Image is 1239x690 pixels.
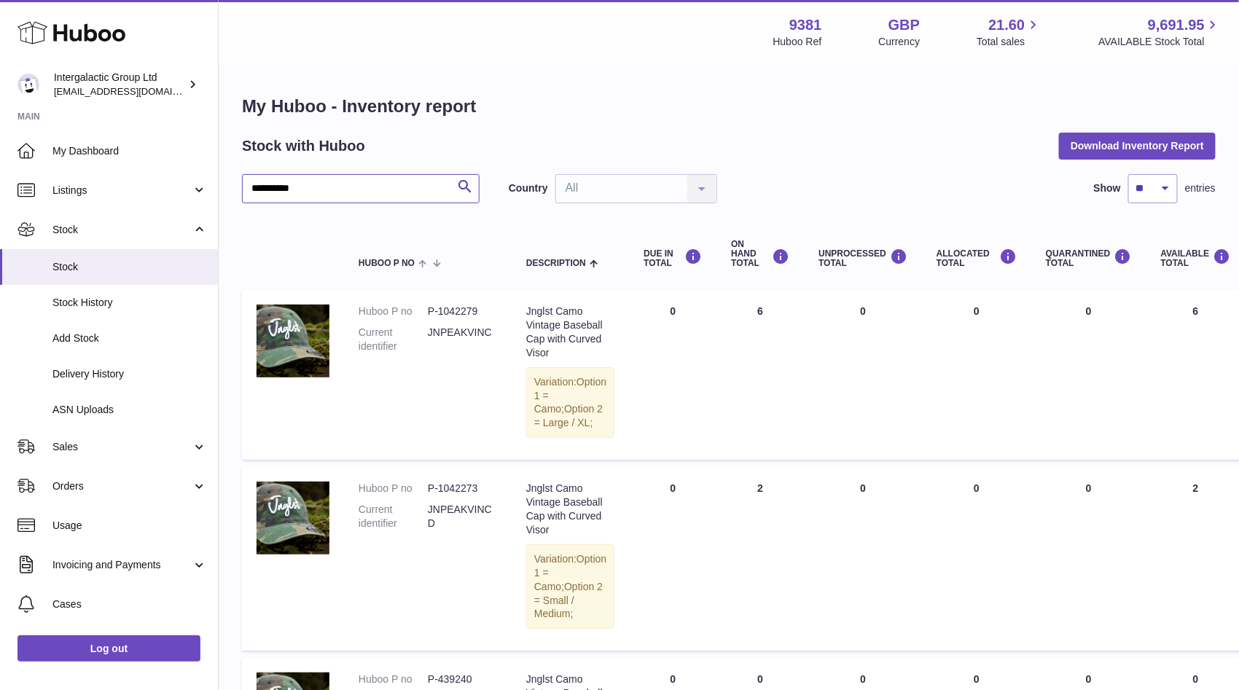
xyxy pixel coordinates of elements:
[359,259,415,268] span: Huboo P no
[1046,248,1132,268] div: QUARANTINED Total
[242,136,365,156] h2: Stock with Huboo
[818,248,907,268] div: UNPROCESSED Total
[526,482,614,537] div: Jnglst Camo Vintage Baseball Cap with Curved Visor
[977,35,1041,49] span: Total sales
[534,581,603,620] span: Option 2 = Small / Medium;
[242,95,1216,118] h1: My Huboo - Inventory report
[922,290,1031,460] td: 0
[359,482,428,495] dt: Huboo P no
[428,673,497,686] dd: P-439240
[428,503,497,530] dd: JNPEAKVINCD
[804,467,922,651] td: 0
[359,326,428,353] dt: Current identifier
[1098,35,1222,49] span: AVAILABLE Stock Total
[716,467,804,651] td: 2
[804,290,922,460] td: 0
[977,15,1041,49] a: 21.60 Total sales
[257,482,329,554] img: product image
[509,181,548,195] label: Country
[359,673,428,686] dt: Huboo P no
[52,597,207,611] span: Cases
[52,332,207,345] span: Add Stock
[257,305,329,377] img: product image
[52,558,192,572] span: Invoicing and Payments
[937,248,1017,268] div: ALLOCATED Total
[1086,305,1092,317] span: 0
[1059,133,1216,159] button: Download Inventory Report
[716,290,804,460] td: 6
[359,305,428,318] dt: Huboo P no
[52,260,207,274] span: Stock
[52,144,207,158] span: My Dashboard
[879,35,921,49] div: Currency
[534,553,606,592] span: Option 1 = Camo;
[1098,15,1222,49] a: 9,691.95 AVAILABLE Stock Total
[1185,181,1216,195] span: entries
[629,290,716,460] td: 0
[526,367,614,439] div: Variation:
[988,15,1025,35] span: 21.60
[428,305,497,318] dd: P-1042279
[1086,482,1092,494] span: 0
[629,467,716,651] td: 0
[54,85,214,97] span: [EMAIL_ADDRESS][DOMAIN_NAME]
[52,223,192,237] span: Stock
[52,367,207,381] span: Delivery History
[428,326,497,353] dd: JNPEAKVINC
[526,259,586,268] span: Description
[773,35,822,49] div: Huboo Ref
[52,184,192,197] span: Listings
[789,15,822,35] strong: 9381
[52,296,207,310] span: Stock History
[359,503,428,530] dt: Current identifier
[1086,673,1092,685] span: 0
[52,403,207,417] span: ASN Uploads
[1161,248,1231,268] div: AVAILABLE Total
[526,544,614,629] div: Variation:
[428,482,497,495] dd: P-1042273
[922,467,1031,651] td: 0
[526,305,614,360] div: Jnglst Camo Vintage Baseball Cap with Curved Visor
[52,479,192,493] span: Orders
[1148,15,1205,35] span: 9,691.95
[52,440,192,454] span: Sales
[534,376,606,415] span: Option 1 = Camo;
[52,519,207,533] span: Usage
[888,15,920,35] strong: GBP
[731,240,789,269] div: ON HAND Total
[534,403,603,428] span: Option 2 = Large / XL;
[17,635,200,662] a: Log out
[17,74,39,95] img: info@junglistnetwork.com
[54,71,185,98] div: Intergalactic Group Ltd
[1094,181,1121,195] label: Show
[644,248,702,268] div: DUE IN TOTAL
